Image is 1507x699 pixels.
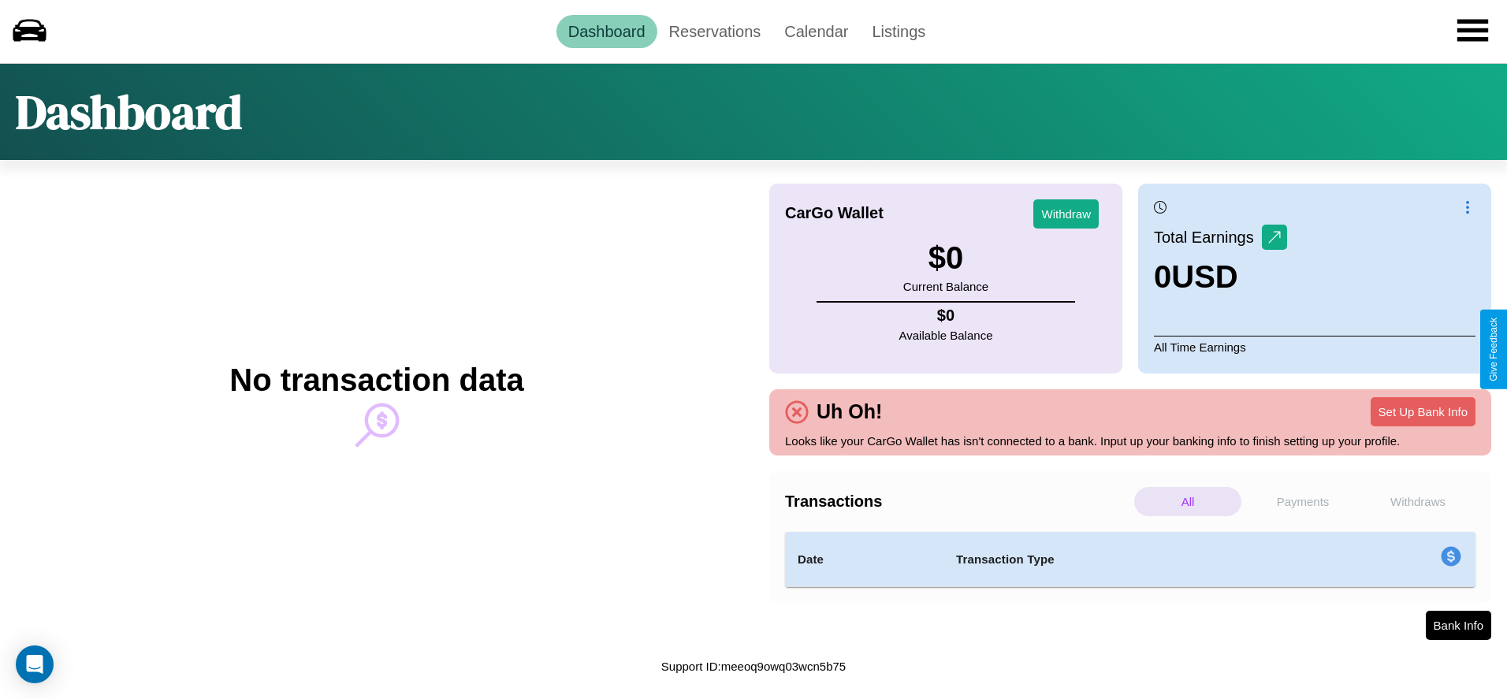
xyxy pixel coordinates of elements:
[229,363,523,398] h2: No transaction data
[16,645,54,683] div: Open Intercom Messenger
[1488,318,1499,381] div: Give Feedback
[1154,259,1287,295] h3: 0 USD
[556,15,657,48] a: Dashboard
[903,240,988,276] h3: $ 0
[772,15,860,48] a: Calendar
[1154,336,1475,358] p: All Time Earnings
[860,15,937,48] a: Listings
[785,532,1475,587] table: simple table
[785,204,884,222] h4: CarGo Wallet
[809,400,890,423] h4: Uh Oh!
[899,307,993,325] h4: $ 0
[661,656,846,677] p: Support ID: meeoq9owq03wcn5b75
[956,550,1312,569] h4: Transaction Type
[785,493,1130,511] h4: Transactions
[798,550,931,569] h4: Date
[657,15,773,48] a: Reservations
[1364,487,1472,516] p: Withdraws
[785,430,1475,452] p: Looks like your CarGo Wallet has isn't connected to a bank. Input up your banking info to finish ...
[903,276,988,297] p: Current Balance
[1134,487,1241,516] p: All
[899,325,993,346] p: Available Balance
[1426,611,1491,640] button: Bank Info
[1249,487,1356,516] p: Payments
[1154,223,1262,251] p: Total Earnings
[1371,397,1475,426] button: Set Up Bank Info
[1033,199,1099,229] button: Withdraw
[16,80,242,144] h1: Dashboard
